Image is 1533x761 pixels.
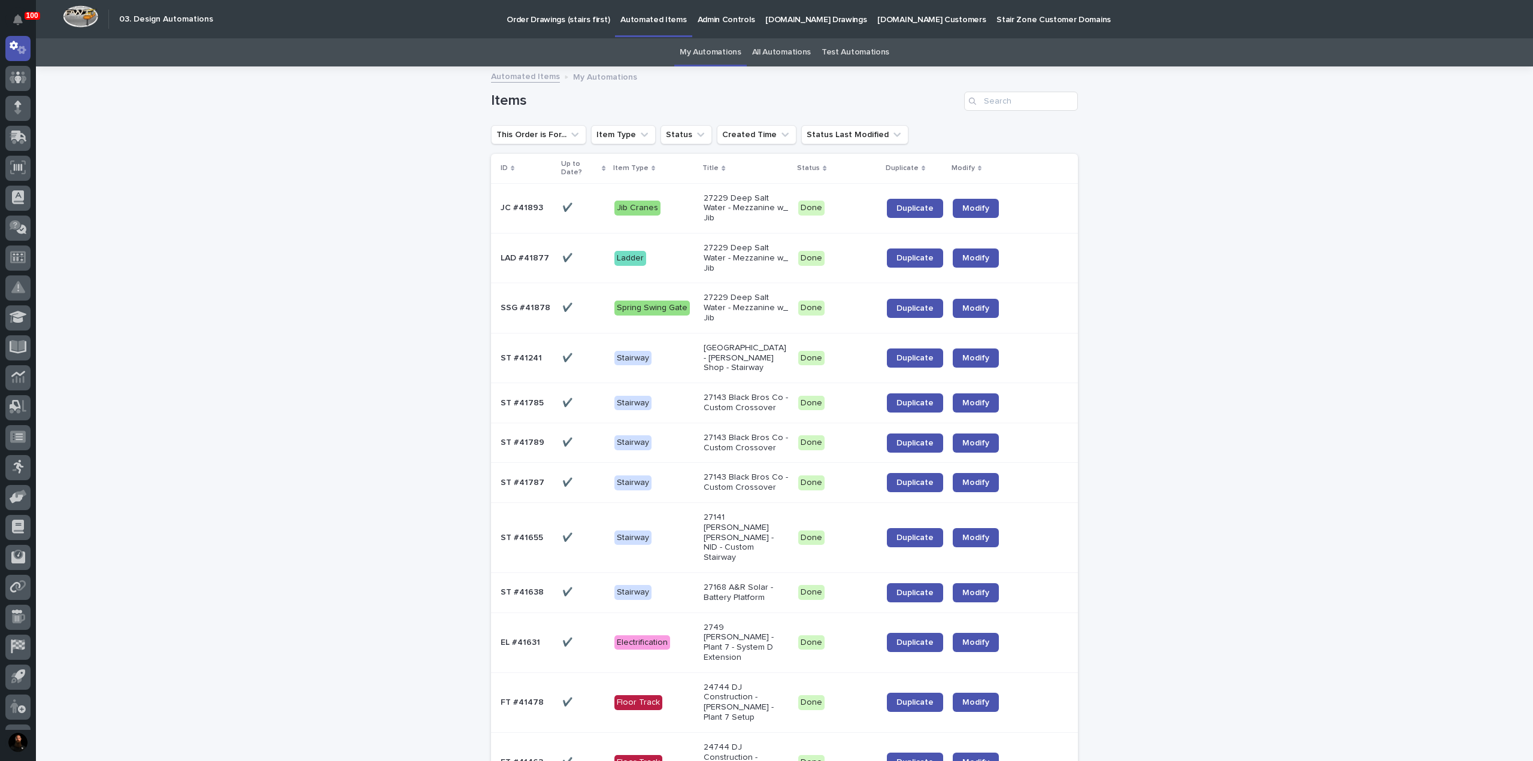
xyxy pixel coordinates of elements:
[962,478,989,487] span: Modify
[962,254,989,262] span: Modify
[5,730,31,755] button: users-avatar
[491,672,1078,732] tr: FT #41478FT #41478 ✔️✔️ Floor Track24744 DJ Construction - [PERSON_NAME] - Plant 7 SetupDoneDupli...
[896,478,934,487] span: Duplicate
[562,530,575,543] p: ✔️
[962,399,989,407] span: Modify
[953,348,999,368] a: Modify
[680,38,741,66] a: My Automations
[896,304,934,313] span: Duplicate
[962,204,989,213] span: Modify
[591,125,656,144] button: Item Type
[962,533,989,542] span: Modify
[798,530,825,545] div: Done
[501,435,547,448] p: ST #41789
[614,201,661,216] div: Jib Cranes
[562,635,575,648] p: ✔️
[798,475,825,490] div: Done
[798,396,825,411] div: Done
[798,585,825,600] div: Done
[887,248,943,268] a: Duplicate
[501,396,546,408] p: ST #41785
[63,5,98,28] img: Workspace Logo
[562,351,575,363] p: ✔️
[953,473,999,492] a: Modify
[704,583,789,603] p: 27168 A&R Solar - Battery Platform
[962,354,989,362] span: Modify
[896,399,934,407] span: Duplicate
[562,435,575,448] p: ✔️
[896,439,934,447] span: Duplicate
[801,125,908,144] button: Status Last Modified
[704,293,789,323] p: 27229 Deep Salt Water - Mezzanine w_ Jib
[953,633,999,652] a: Modify
[953,433,999,453] a: Modify
[887,473,943,492] a: Duplicate
[896,354,934,362] span: Duplicate
[704,193,789,223] p: 27229 Deep Salt Water - Mezzanine w_ Jib
[491,423,1078,463] tr: ST #41789ST #41789 ✔️✔️ Stairway27143 Black Bros Co - Custom CrossoverDoneDuplicateModify
[887,348,943,368] a: Duplicate
[964,92,1078,111] input: Search
[491,572,1078,613] tr: ST #41638ST #41638 ✔️✔️ Stairway27168 A&R Solar - Battery PlatformDoneDuplicateModify
[491,125,586,144] button: This Order is For...
[501,635,543,648] p: EL #41631
[614,475,652,490] div: Stairway
[501,162,508,175] p: ID
[886,162,919,175] p: Duplicate
[661,125,712,144] button: Status
[491,613,1078,672] tr: EL #41631EL #41631 ✔️✔️ Electrification2749 [PERSON_NAME] - Plant 7 - System D ExtensionDoneDupli...
[573,69,637,83] p: My Automations
[953,199,999,218] a: Modify
[501,251,552,263] p: LAD #41877
[798,301,825,316] div: Done
[704,433,789,453] p: 27143 Black Bros Co - Custom Crossover
[887,693,943,712] a: Duplicate
[562,396,575,408] p: ✔️
[501,351,544,363] p: ST #41241
[798,695,825,710] div: Done
[752,38,811,66] a: All Automations
[887,199,943,218] a: Duplicate
[614,635,670,650] div: Electrification
[953,248,999,268] a: Modify
[798,351,825,366] div: Done
[797,162,820,175] p: Status
[953,693,999,712] a: Modify
[614,435,652,450] div: Stairway
[491,69,560,83] a: Automated Items
[501,475,547,488] p: ST #41787
[822,38,889,66] a: Test Automations
[887,433,943,453] a: Duplicate
[704,683,789,723] p: 24744 DJ Construction - [PERSON_NAME] - Plant 7 Setup
[952,162,975,175] p: Modify
[896,698,934,707] span: Duplicate
[491,233,1078,283] tr: LAD #41877LAD #41877 ✔️✔️ Ladder27229 Deep Salt Water - Mezzanine w_ JibDoneDuplicateModify
[887,633,943,652] a: Duplicate
[896,533,934,542] span: Duplicate
[491,333,1078,383] tr: ST #41241ST #41241 ✔️✔️ Stairway[GEOGRAPHIC_DATA] - [PERSON_NAME] Shop - StairwayDoneDuplicateModify
[704,393,789,413] p: 27143 Black Bros Co - Custom Crossover
[491,183,1078,233] tr: JC #41893JC #41893 ✔️✔️ Jib Cranes27229 Deep Salt Water - Mezzanine w_ JibDoneDuplicateModify
[491,502,1078,572] tr: ST #41655ST #41655 ✔️✔️ Stairway27141 [PERSON_NAME] [PERSON_NAME] - NID - Custom StairwayDoneDupl...
[702,162,719,175] p: Title
[798,635,825,650] div: Done
[896,589,934,597] span: Duplicate
[887,299,943,318] a: Duplicate
[704,623,789,663] p: 2749 [PERSON_NAME] - Plant 7 - System D Extension
[896,638,934,647] span: Duplicate
[962,698,989,707] span: Modify
[26,11,38,20] p: 100
[962,589,989,597] span: Modify
[119,14,213,25] h2: 03. Design Automations
[887,393,943,413] a: Duplicate
[953,299,999,318] a: Modify
[15,14,31,34] div: Notifications100
[501,530,546,543] p: ST #41655
[798,201,825,216] div: Done
[501,301,553,313] p: SSG #41878
[561,157,599,180] p: Up to Date?
[562,475,575,488] p: ✔️
[704,513,789,563] p: 27141 [PERSON_NAME] [PERSON_NAME] - NID - Custom Stairway
[704,472,789,493] p: 27143 Black Bros Co - Custom Crossover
